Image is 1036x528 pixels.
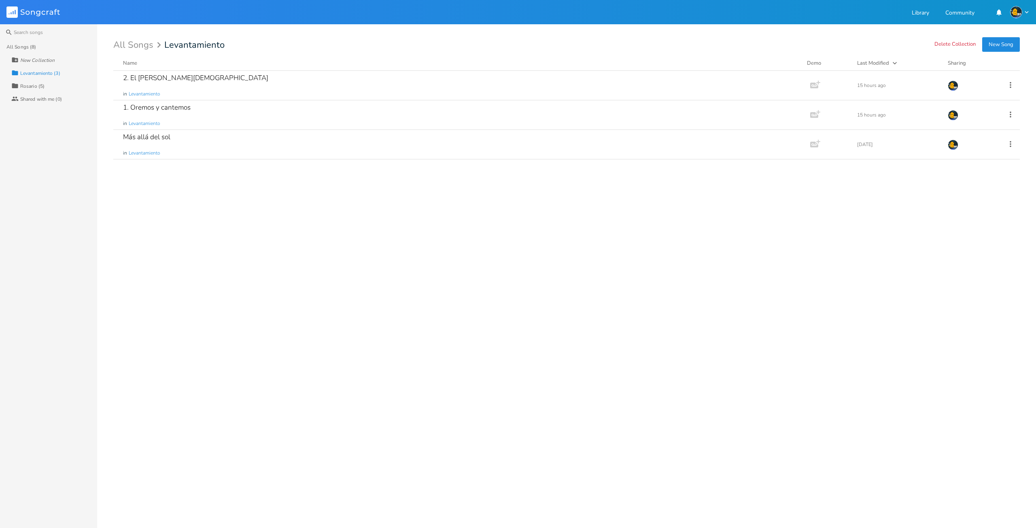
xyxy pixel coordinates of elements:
[20,58,55,63] div: New Collection
[129,91,160,98] span: Levantamiento
[934,41,976,48] button: Delete Collection
[948,140,958,150] img: Luis Gerardo Bonilla Ramírez
[113,41,163,49] div: All Songs
[945,10,974,17] a: Community
[123,91,127,98] span: in
[129,150,160,157] span: Levantamiento
[857,112,938,117] div: 15 hours ago
[123,59,797,67] button: Name
[123,104,191,111] div: 1. Oremos y cantemos
[857,59,889,67] div: Last Modified
[857,83,938,88] div: 15 hours ago
[948,81,958,91] img: Luis Gerardo Bonilla Ramírez
[1010,6,1022,18] img: Luis Gerardo Bonilla Ramírez
[20,84,45,89] div: Rosario (5)
[857,142,938,147] div: [DATE]
[948,110,958,121] img: Luis Gerardo Bonilla Ramírez
[20,97,62,102] div: Shared with me (0)
[164,40,225,49] span: Levantamiento
[123,134,170,140] div: Más allá del sol
[20,71,60,76] div: Levantamiento (3)
[129,120,160,127] span: Levantamiento
[123,74,268,81] div: 2. El [PERSON_NAME][DEMOGRAPHIC_DATA]
[123,59,137,67] div: Name
[857,59,938,67] button: Last Modified
[912,10,929,17] a: Library
[123,150,127,157] span: in
[948,59,996,67] div: Sharing
[807,59,847,67] div: Demo
[123,120,127,127] span: in
[982,37,1020,52] button: New Song
[6,45,36,49] div: All Songs (8)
